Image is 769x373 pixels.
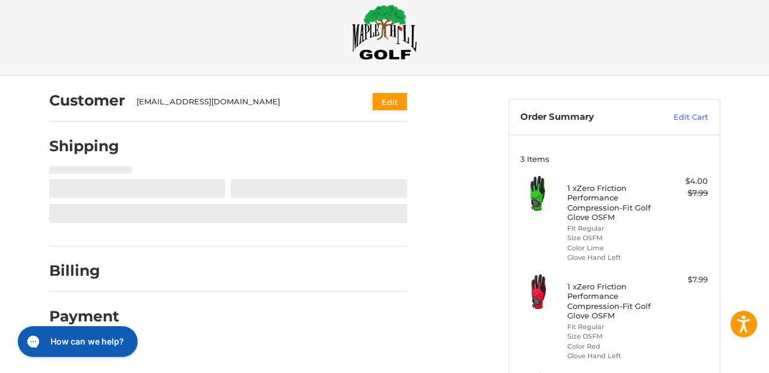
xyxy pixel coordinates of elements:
li: Fit Regular [567,224,658,234]
div: $7.99 [661,187,708,199]
img: Maple Hill Golf [352,4,417,60]
h2: Customer [49,91,125,110]
li: Glove Hand Left [567,351,658,361]
h3: 3 Items [520,154,708,164]
li: Glove Hand Left [567,253,658,263]
div: $4.00 [661,176,708,187]
li: Color Red [567,342,658,352]
h2: Shipping [49,137,119,155]
h2: Payment [49,307,119,326]
li: Color Lime [567,243,658,253]
button: Edit [373,93,407,110]
li: Size OSFM [567,233,658,243]
div: $7.99 [661,274,708,286]
div: [EMAIL_ADDRESS][DOMAIN_NAME] [136,96,349,108]
iframe: Gorgias live chat messenger [12,322,141,361]
h3: Order Summary [520,111,648,123]
h2: Billing [49,262,119,280]
h4: 1 x Zero Friction Performance Compression-Fit Golf Glove OSFM [567,282,658,320]
a: Edit Cart [648,111,708,123]
li: Fit Regular [567,322,658,332]
h4: 1 x Zero Friction Performance Compression-Fit Golf Glove OSFM [567,183,658,222]
li: Size OSFM [567,331,658,342]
